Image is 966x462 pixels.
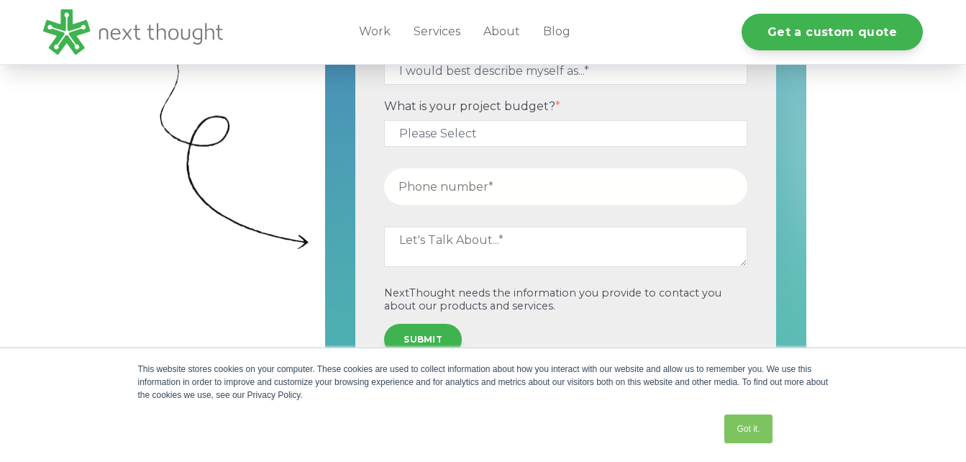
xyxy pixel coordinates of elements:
a: Got it. [724,415,772,443]
div: This website stores cookies on your computer. These cookies are used to collect information about... [138,363,829,402]
input: Phone number* [384,168,747,205]
p: NextThought needs the information you provide to contact you about our products and services. [384,287,747,312]
img: LG - NextThought Logo [43,9,223,55]
span: What is your project budget? [384,99,555,113]
a: Get a custom quote [742,14,923,50]
img: Big curly arrow [160,40,309,249]
input: SUBMIT [384,324,462,355]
